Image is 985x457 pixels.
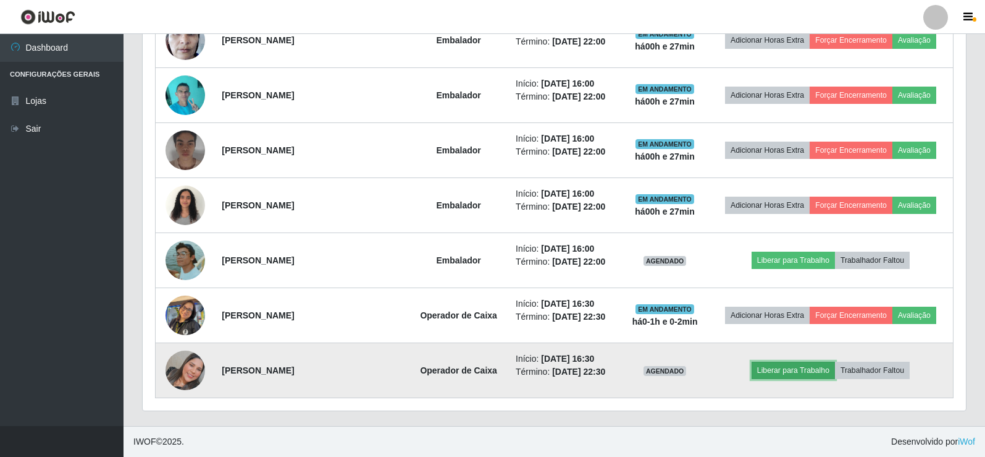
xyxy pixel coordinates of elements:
[810,32,892,49] button: Forçar Encerramento
[420,365,497,375] strong: Operador de Caixa
[635,207,695,216] strong: há 00 h e 27 min
[516,297,614,310] li: Início:
[810,87,892,104] button: Forçar Encerramento
[635,41,695,51] strong: há 00 h e 27 min
[725,142,810,159] button: Adicionar Horas Extra
[166,69,205,121] img: 1699884729750.jpeg
[516,145,614,158] li: Término:
[436,90,480,100] strong: Embalador
[552,312,605,322] time: [DATE] 22:30
[810,307,892,324] button: Forçar Encerramento
[541,244,594,254] time: [DATE] 16:00
[436,35,480,45] strong: Embalador
[420,310,497,320] strong: Operador de Caixa
[516,90,614,103] li: Término:
[552,367,605,377] time: [DATE] 22:30
[541,134,594,143] time: [DATE] 16:00
[516,200,614,213] li: Término:
[166,14,205,66] img: 1694453886302.jpeg
[635,139,694,149] span: EM ANDAMENTO
[552,36,605,46] time: [DATE] 22:00
[166,179,205,231] img: 1739233492617.jpeg
[436,200,480,210] strong: Embalador
[20,9,75,25] img: CoreUI Logo
[643,256,687,266] span: AGENDADO
[891,435,975,448] span: Desenvolvido por
[436,145,480,155] strong: Embalador
[635,152,695,161] strong: há 00 h e 27 min
[516,35,614,48] li: Término:
[516,365,614,378] li: Término:
[552,202,605,211] time: [DATE] 22:00
[725,87,810,104] button: Adicionar Horas Extra
[133,437,156,446] span: IWOF
[635,194,694,204] span: EM ANDAMENTO
[725,32,810,49] button: Adicionar Horas Extra
[222,145,294,155] strong: [PERSON_NAME]
[958,437,975,446] a: iWof
[541,79,594,88] time: [DATE] 16:00
[552,257,605,267] time: [DATE] 22:00
[752,362,835,379] button: Liberar para Trabalho
[835,252,910,269] button: Trabalhador Faltou
[222,90,294,100] strong: [PERSON_NAME]
[810,197,892,214] button: Forçar Encerramento
[552,147,605,156] time: [DATE] 22:00
[516,255,614,268] li: Término:
[892,32,936,49] button: Avaliação
[541,189,594,199] time: [DATE] 16:00
[133,435,184,448] span: © 2025 .
[725,197,810,214] button: Adicionar Horas Extra
[516,352,614,365] li: Início:
[835,362,910,379] button: Trabalhador Faltou
[516,187,614,200] li: Início:
[516,132,614,145] li: Início:
[166,351,205,390] img: 1756897585556.jpeg
[892,197,936,214] button: Avaliação
[635,29,694,39] span: EM ANDAMENTO
[725,307,810,324] button: Adicionar Horas Extra
[810,142,892,159] button: Forçar Encerramento
[635,304,694,314] span: EM ANDAMENTO
[892,307,936,324] button: Avaliação
[541,354,594,364] time: [DATE] 16:30
[516,310,614,323] li: Término:
[752,252,835,269] button: Liberar para Trabalho
[222,35,294,45] strong: [PERSON_NAME]
[892,142,936,159] button: Avaliação
[643,366,687,376] span: AGENDADO
[436,255,480,265] strong: Embalador
[541,299,594,309] time: [DATE] 16:30
[166,289,205,341] img: 1725826685297.jpeg
[635,84,694,94] span: EM ANDAMENTO
[222,310,294,320] strong: [PERSON_NAME]
[222,255,294,265] strong: [PERSON_NAME]
[892,87,936,104] button: Avaliação
[222,365,294,375] strong: [PERSON_NAME]
[632,317,698,327] strong: há 0-1 h e 0-2 min
[166,126,205,175] img: 1728494321231.jpeg
[222,200,294,210] strong: [PERSON_NAME]
[166,241,205,280] img: 1756149740665.jpeg
[516,77,614,90] li: Início:
[516,242,614,255] li: Início:
[552,92,605,101] time: [DATE] 22:00
[635,96,695,106] strong: há 00 h e 27 min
